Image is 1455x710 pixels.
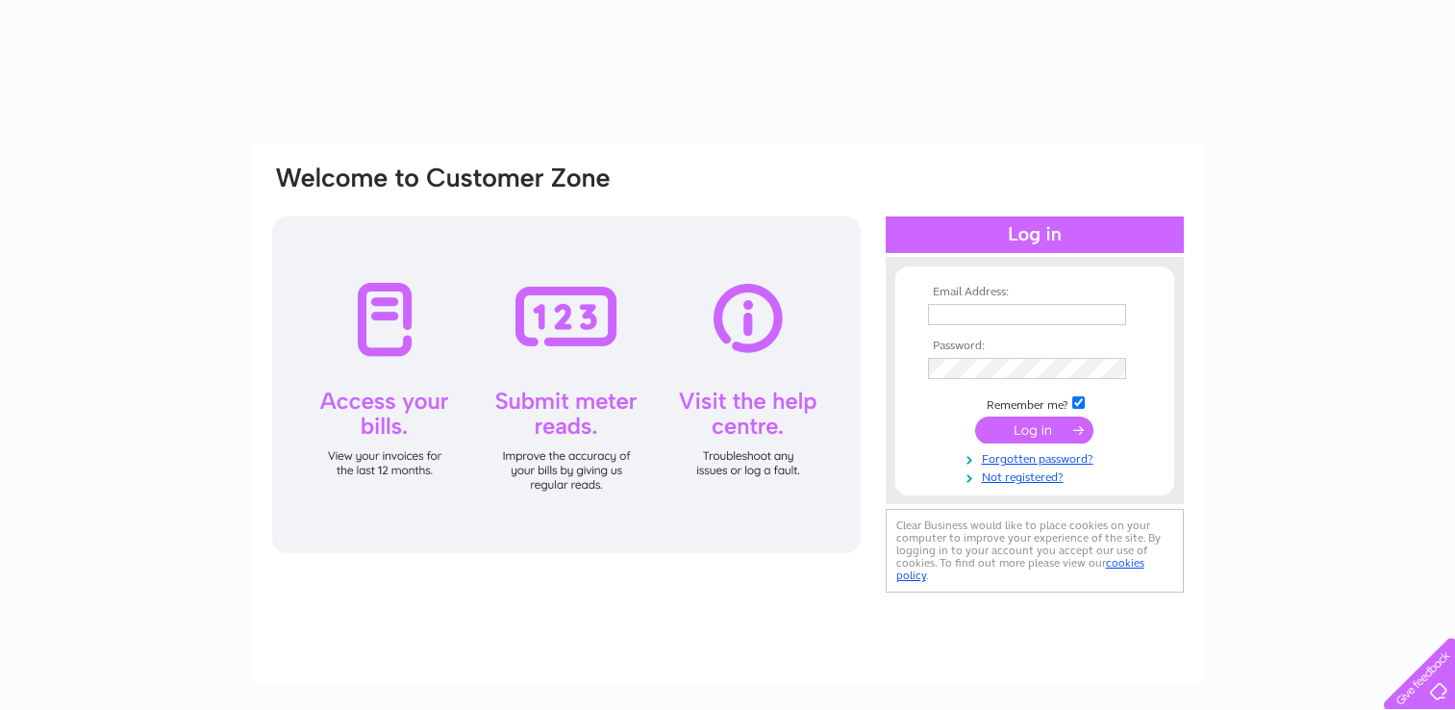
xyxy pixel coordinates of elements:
input: Submit [975,417,1093,444]
div: Clear Business would like to place cookies on your computer to improve your experience of the sit... [886,509,1184,593]
a: Forgotten password? [928,448,1146,467]
a: cookies policy [896,556,1144,582]
a: Not registered? [928,467,1146,485]
td: Remember me? [923,393,1146,413]
th: Password: [923,340,1146,353]
th: Email Address: [923,286,1146,299]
